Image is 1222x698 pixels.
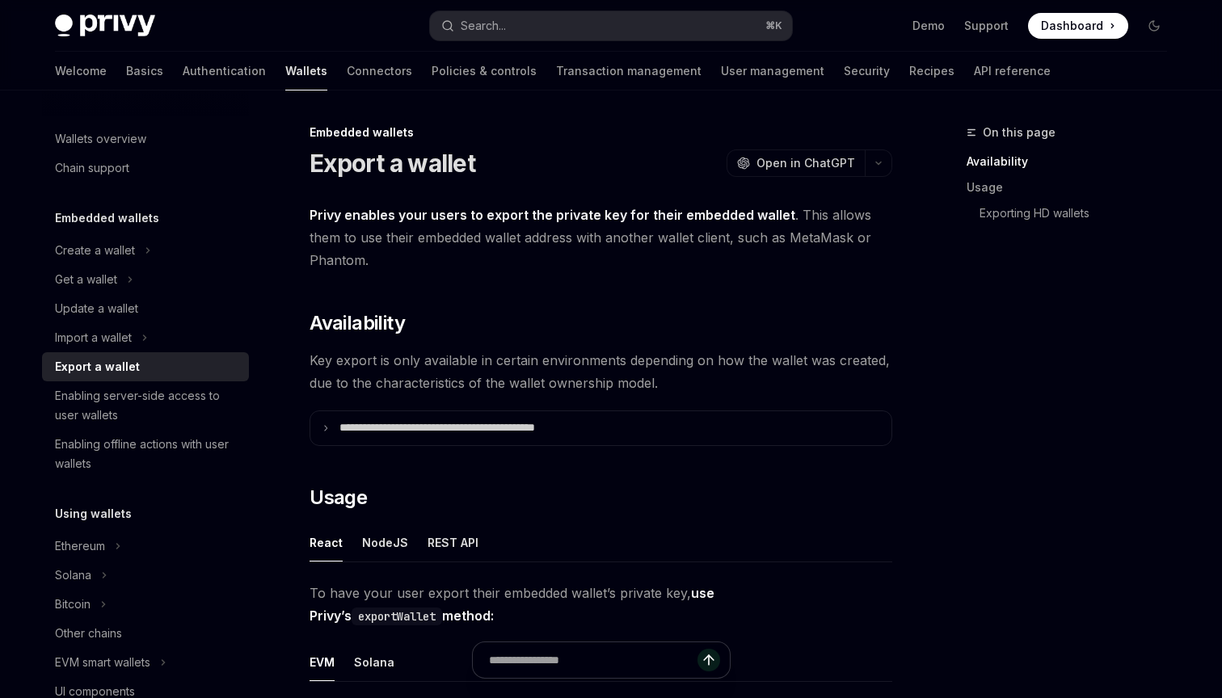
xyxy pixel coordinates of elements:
img: dark logo [55,15,155,37]
a: Wallets [285,52,327,90]
button: React [310,523,343,561]
a: Recipes [909,52,954,90]
a: User management [721,52,824,90]
div: Solana [55,566,91,585]
a: Support [964,18,1009,34]
div: EVM smart wallets [55,653,150,672]
a: Security [844,52,890,90]
span: . This allows them to use their embedded wallet address with another wallet client, such as MetaM... [310,204,892,271]
span: Usage [310,485,367,511]
span: Availability [310,310,405,336]
strong: use Privy’s method: [310,585,714,624]
button: Open in ChatGPT [727,149,865,177]
a: Authentication [183,52,266,90]
a: Export a wallet [42,352,249,381]
a: Demo [912,18,945,34]
h1: Export a wallet [310,149,475,178]
button: NodeJS [362,523,408,561]
span: On this page [983,123,1056,142]
h5: Embedded wallets [55,208,159,228]
button: REST API [428,523,478,561]
button: Send message [697,649,720,671]
div: Create a wallet [55,241,135,260]
a: Dashboard [1028,13,1128,39]
a: Enabling offline actions with user wallets [42,430,249,478]
div: Get a wallet [55,270,117,289]
a: Exporting HD wallets [980,200,1180,226]
span: Open in ChatGPT [756,155,855,171]
a: Availability [967,149,1180,174]
h5: Using wallets [55,504,132,523]
div: Ethereum [55,536,105,556]
a: Enabling server-side access to user wallets [42,381,249,430]
span: Dashboard [1041,18,1103,34]
button: Search...⌘K [430,11,792,40]
a: Transaction management [556,52,702,90]
div: Update a wallet [55,299,138,318]
a: Welcome [55,52,107,90]
div: Search... [461,16,506,36]
a: Connectors [347,52,412,90]
a: Wallets overview [42,124,249,153]
div: Export a wallet [55,357,140,376]
a: Basics [126,52,163,90]
div: Enabling server-side access to user wallets [55,386,239,425]
div: Import a wallet [55,328,132,347]
span: To have your user export their embedded wallet’s private key, [310,582,892,627]
div: Bitcoin [55,595,91,614]
span: Key export is only available in certain environments depending on how the wallet was created, due... [310,349,892,394]
strong: Privy enables your users to export the private key for their embedded wallet [310,207,795,223]
a: Update a wallet [42,294,249,323]
div: Wallets overview [55,129,146,149]
a: Usage [967,174,1180,200]
a: API reference [974,52,1051,90]
code: exportWallet [352,608,442,625]
a: Other chains [42,619,249,648]
span: ⌘ K [765,19,782,32]
div: Enabling offline actions with user wallets [55,435,239,473]
div: Other chains [55,624,122,643]
button: Toggle dark mode [1141,13,1167,39]
div: Chain support [55,158,129,178]
a: Chain support [42,153,249,183]
div: Embedded wallets [310,124,892,141]
a: Policies & controls [432,52,537,90]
